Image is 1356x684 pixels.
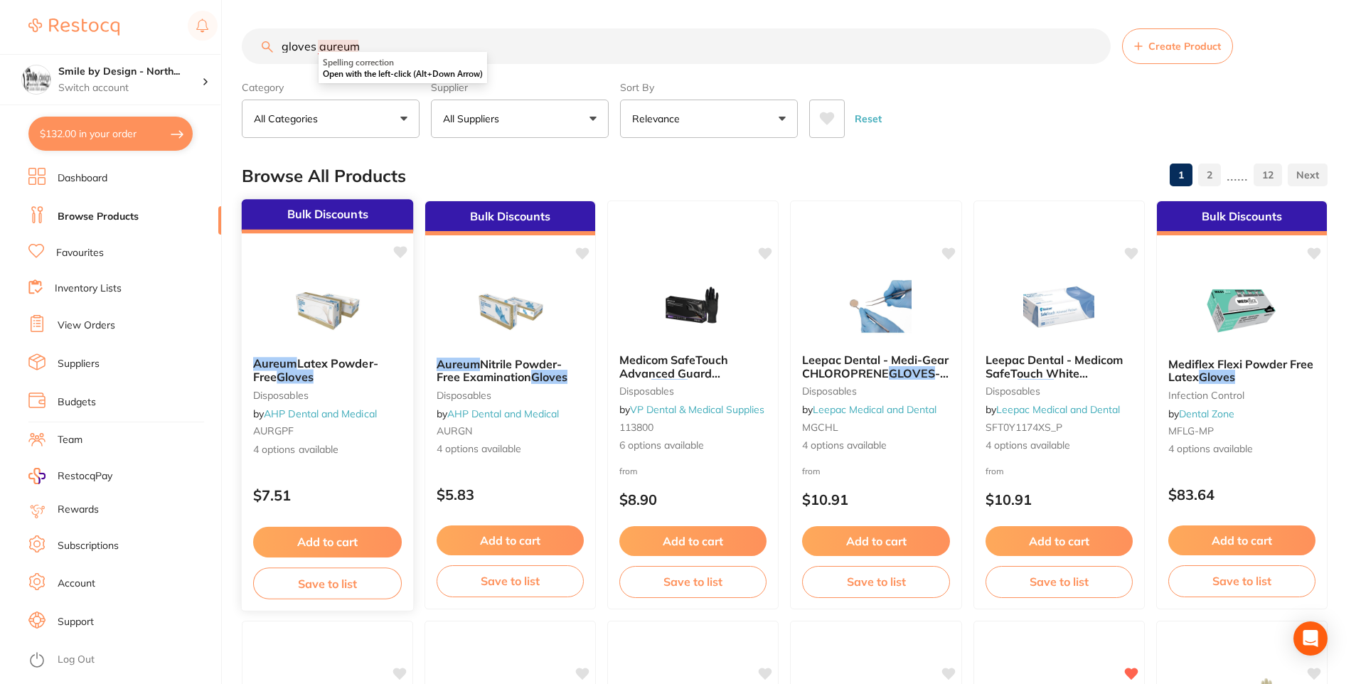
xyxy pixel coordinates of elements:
small: Infection Control [1168,390,1315,401]
img: RestocqPay [28,468,46,484]
small: disposables [253,389,402,400]
a: Restocq Logo [28,11,119,43]
a: Dashboard [58,171,107,186]
label: Supplier [431,81,609,94]
a: Leepac Medical and Dental [813,403,936,416]
a: 12 [1254,161,1282,189]
a: AHP Dental and Medical [447,407,559,420]
small: disposables [437,390,584,401]
a: Team [58,433,82,447]
span: 4 options available [253,443,402,457]
span: 6 options available [619,439,767,453]
span: from [802,466,821,476]
span: - High Quality Dental Product [986,379,1130,406]
a: Dental Zone [1179,407,1234,420]
button: All Suppliers [431,100,609,138]
a: 2 [1198,161,1221,189]
a: Leepac Medical and Dental [996,403,1120,416]
p: ...... [1227,167,1248,183]
a: Rewards [58,503,99,517]
button: Save to list [986,566,1133,597]
button: Add to cart [253,527,402,557]
span: by [437,407,559,420]
span: 4 options available [1168,442,1315,456]
button: All Categories [242,100,420,138]
b: Aureum Latex Powder-Free Gloves [253,357,402,383]
p: $8.90 [619,491,767,508]
a: Budgets [58,395,96,410]
p: Switch account [58,81,202,95]
b: Medicom SafeTouch Advanced Guard Nitrile Gloves Black Pack Of 100 [619,353,767,380]
button: Add to cart [1168,525,1315,555]
div: Bulk Discounts [425,201,595,235]
small: disposables [986,385,1133,397]
span: MFLG-MP [1168,424,1214,437]
p: $83.64 [1168,486,1315,503]
span: 4 options available [437,442,584,456]
em: Gloves [531,370,567,384]
a: Subscriptions [58,539,119,553]
a: RestocqPay [28,468,112,484]
button: Save to list [1168,565,1315,597]
em: Gloves [1018,379,1054,393]
span: MGCHL [802,421,838,434]
a: Browse Products [58,210,139,224]
p: All Suppliers [443,112,505,126]
img: Leepac Dental - Medi-Gear CHLOROPRENE GLOVES - High Quality Dental Product [830,271,922,342]
em: Gloves [277,370,314,384]
button: Log Out [28,649,217,672]
small: disposables [619,385,767,397]
button: Add to cart [986,526,1133,556]
button: Add to cart [619,526,767,556]
span: Create Product [1148,41,1221,52]
span: by [619,403,764,416]
a: Account [58,577,95,591]
small: disposables [802,385,949,397]
span: Latex Powder-Free [253,356,378,384]
button: Save to list [253,567,402,599]
span: from [619,466,638,476]
h2: Browse All Products [242,166,406,186]
b: Leepac Dental - Medi-Gear CHLOROPRENE GLOVES - High Quality Dental Product [802,353,949,380]
img: Aureum Nitrile Powder-Free Examination Gloves [464,275,557,346]
label: Category [242,81,420,94]
p: Relevance [632,112,685,126]
span: by [802,403,936,416]
b: Aureum Nitrile Powder-Free Examination Gloves [437,358,584,384]
span: SFT0Y1174XS_P [986,421,1062,434]
a: Support [58,615,94,629]
a: VP Dental & Medical Supplies [630,403,764,416]
span: 4 options available [986,439,1133,453]
span: AURGPF [253,424,294,437]
a: Favourites [56,246,104,260]
button: Relevance [620,100,798,138]
span: Nitrile Powder-Free Examination [437,357,562,384]
a: Suppliers [58,357,100,371]
span: from [986,466,1004,476]
span: Medicom SafeTouch Advanced Guard Nitrile [619,353,728,393]
p: All Categories [254,112,324,126]
span: RestocqPay [58,469,112,483]
img: Medicom SafeTouch Advanced Guard Nitrile Gloves Black Pack Of 100 [647,271,740,342]
span: by [253,407,377,420]
img: Restocq Logo [28,18,119,36]
button: Save to list [619,566,767,597]
img: Aureum Latex Powder-Free Gloves [281,274,374,346]
span: by [1168,407,1234,420]
a: AHP Dental and Medical [264,407,377,420]
h4: Smile by Design - North Sydney [58,65,202,79]
div: Open Intercom Messenger [1293,621,1328,656]
p: $10.91 [802,491,949,508]
img: Smile by Design - North Sydney [22,65,50,94]
span: 4 options available [802,439,949,453]
span: Leepac Dental - Medi-Gear CHLOROPRENE [802,353,949,380]
span: Black Pack Of 100 [619,379,764,406]
span: by [986,403,1120,416]
label: Sort By [620,81,798,94]
a: Log Out [58,653,95,667]
button: $132.00 in your order [28,117,193,151]
em: Aureum [437,357,480,371]
span: AURGN [437,424,472,437]
button: Add to cart [802,526,949,556]
button: Reset [850,100,886,138]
